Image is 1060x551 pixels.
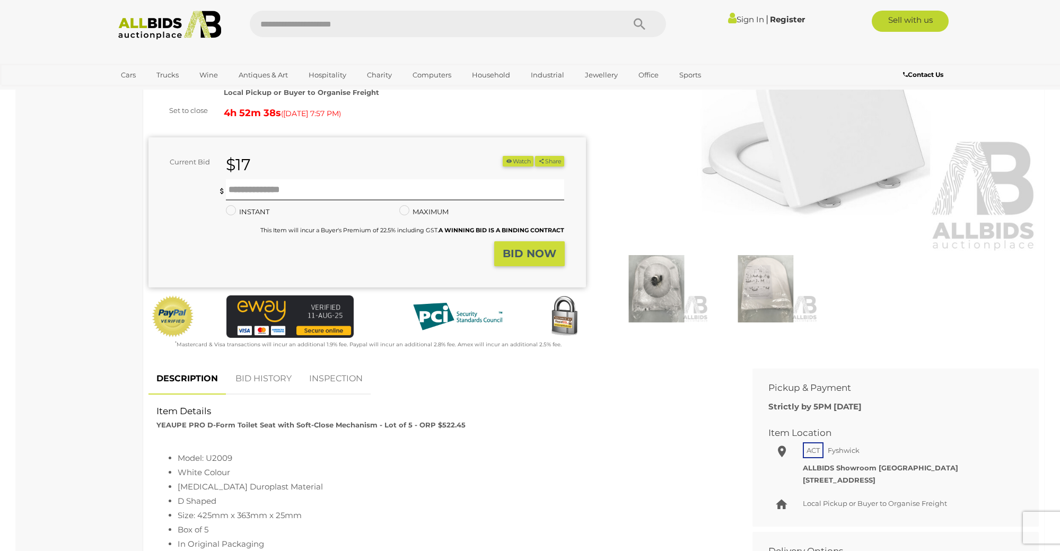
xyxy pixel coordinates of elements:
span: ( ) [281,109,341,118]
img: Official PayPal Seal [151,295,195,338]
a: Jewellery [578,66,625,84]
a: Computers [406,66,458,84]
img: eWAY Payment Gateway [226,295,354,338]
li: White Colour [178,465,729,479]
b: A WINNING BID IS A BINDING CONTRACT [439,226,564,234]
a: BID HISTORY [227,363,300,395]
a: Trucks [150,66,186,84]
li: Box of 5 [178,522,729,537]
a: INSPECTION [301,363,371,395]
a: Industrial [524,66,571,84]
a: Contact Us [903,69,946,81]
li: Size: 425mm x 363mm x 25mm [178,508,729,522]
li: Model: U2009 [178,451,729,465]
h2: Item Details [156,406,729,416]
span: Local Pickup or Buyer to Organise Freight [803,499,947,508]
b: Contact Us [903,71,943,78]
img: Allbids.com.au [112,11,227,40]
strong: $17 [226,155,251,174]
a: Sports [672,66,708,84]
h2: Item Location [768,428,1007,438]
button: Watch [503,156,533,167]
a: Office [632,66,665,84]
label: MAXIMUM [399,206,449,218]
strong: Local Pickup or Buyer to Organise Freight [224,88,379,97]
strong: YEAUPE PRO D-Form Toilet Seat with Soft-Close Mechanism - Lot of 5 - ORP $522.45 [156,421,466,429]
img: Secured by Rapid SSL [543,295,585,338]
li: Watch this item [503,156,533,167]
button: Search [613,11,666,37]
h2: Pickup & Payment [768,383,1007,393]
li: [MEDICAL_DATA] Duroplast Material [178,479,729,494]
a: Register [770,14,805,24]
button: BID NOW [494,241,565,266]
img: YEAUPE PRO D-Form Toilet Seat with Soft-Close Mechanism - Lot of 5 - ORP $522.45 [605,255,708,322]
a: Wine [192,66,225,84]
small: Mastercard & Visa transactions will incur an additional 1.9% fee. Paypal will incur an additional... [175,341,562,348]
a: Cars [114,66,143,84]
span: [DATE] 7:57 PM [283,109,339,118]
a: Hospitality [302,66,353,84]
a: Antiques & Art [232,66,295,84]
a: [GEOGRAPHIC_DATA] [114,84,203,101]
div: Current Bid [148,156,218,168]
small: This Item will incur a Buyer's Premium of 22.5% including GST. [260,226,564,234]
b: Strictly by 5PM [DATE] [768,401,862,412]
img: PCI DSS compliant [405,295,511,338]
span: ACT [803,442,824,458]
a: DESCRIPTION [148,363,226,395]
a: Sign In [728,14,764,24]
li: In Original Packaging [178,537,729,551]
li: D Shaped [178,494,729,508]
strong: [STREET_ADDRESS] [803,476,875,484]
a: Charity [360,66,399,84]
strong: 4h 52m 38s [224,107,281,119]
span: | [766,13,768,25]
label: INSTANT [226,206,269,218]
img: YEAUPE PRO D-Form Toilet Seat with Soft-Close Mechanism - Lot of 5 - ORP $522.45 [714,255,818,322]
button: Share [535,156,564,167]
strong: ALLBIDS Showroom [GEOGRAPHIC_DATA] [803,463,958,472]
strong: BID NOW [503,247,556,260]
div: Set to close [141,104,216,117]
span: Fyshwick [825,443,862,457]
a: Sell with us [872,11,949,32]
a: Household [465,66,517,84]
